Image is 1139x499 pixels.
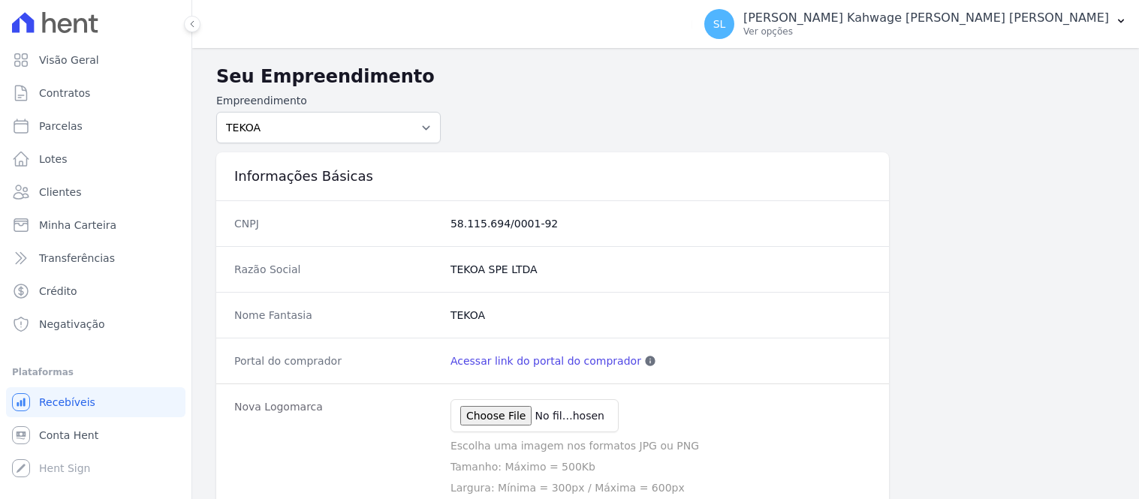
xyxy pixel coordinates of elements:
[216,63,1115,90] h2: Seu Empreendimento
[216,93,441,109] label: Empreendimento
[6,387,185,417] a: Recebíveis
[39,152,68,167] span: Lotes
[234,216,438,231] dt: CNPJ
[743,26,1109,38] p: Ver opções
[692,3,1139,45] button: SL [PERSON_NAME] Kahwage [PERSON_NAME] [PERSON_NAME] Ver opções
[450,480,871,495] p: Largura: Mínima = 300px / Máxima = 600px
[39,86,90,101] span: Contratos
[39,317,105,332] span: Negativação
[450,353,641,368] a: Acessar link do portal do comprador
[234,353,438,368] dt: Portal do comprador
[450,262,871,277] dd: TEKOA SPE LTDA
[39,218,116,233] span: Minha Carteira
[6,243,185,273] a: Transferências
[6,177,185,207] a: Clientes
[39,251,115,266] span: Transferências
[6,210,185,240] a: Minha Carteira
[234,262,438,277] dt: Razão Social
[39,119,83,134] span: Parcelas
[39,53,99,68] span: Visão Geral
[39,284,77,299] span: Crédito
[6,276,185,306] a: Crédito
[450,308,871,323] dd: TEKOA
[6,111,185,141] a: Parcelas
[6,420,185,450] a: Conta Hent
[713,19,726,29] span: SL
[6,78,185,108] a: Contratos
[39,185,81,200] span: Clientes
[6,45,185,75] a: Visão Geral
[234,308,438,323] dt: Nome Fantasia
[450,438,871,453] p: Escolha uma imagem nos formatos JPG ou PNG
[450,216,871,231] dd: 58.115.694/0001-92
[743,11,1109,26] p: [PERSON_NAME] Kahwage [PERSON_NAME] [PERSON_NAME]
[6,309,185,339] a: Negativação
[450,459,871,474] p: Tamanho: Máximo = 500Kb
[39,395,95,410] span: Recebíveis
[234,167,871,185] h3: Informações Básicas
[39,428,98,443] span: Conta Hent
[6,144,185,174] a: Lotes
[12,363,179,381] div: Plataformas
